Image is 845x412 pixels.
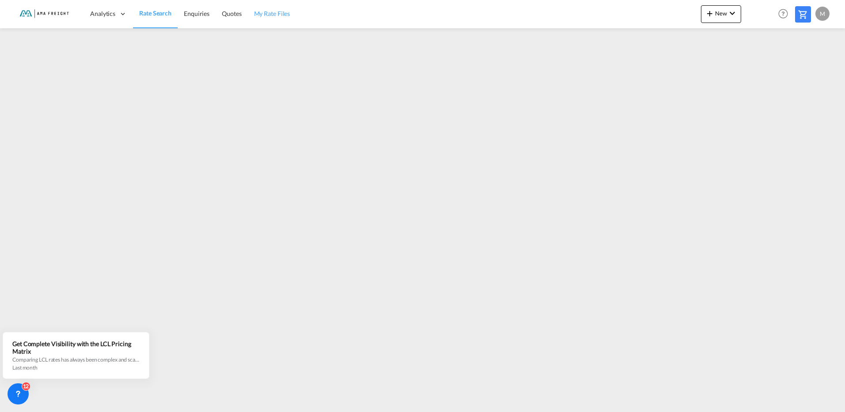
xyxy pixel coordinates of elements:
[815,7,830,21] div: M
[727,8,738,19] md-icon: icon-chevron-down
[701,5,741,23] button: icon-plus 400-fgNewicon-chevron-down
[704,10,738,17] span: New
[184,10,209,17] span: Enquiries
[222,10,241,17] span: Quotes
[776,6,795,22] div: Help
[13,4,73,24] img: f843cad07f0a11efa29f0335918cc2fb.png
[704,8,715,19] md-icon: icon-plus 400-fg
[139,9,171,17] span: Rate Search
[254,10,290,17] span: My Rate Files
[90,9,115,18] span: Analytics
[776,6,791,21] span: Help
